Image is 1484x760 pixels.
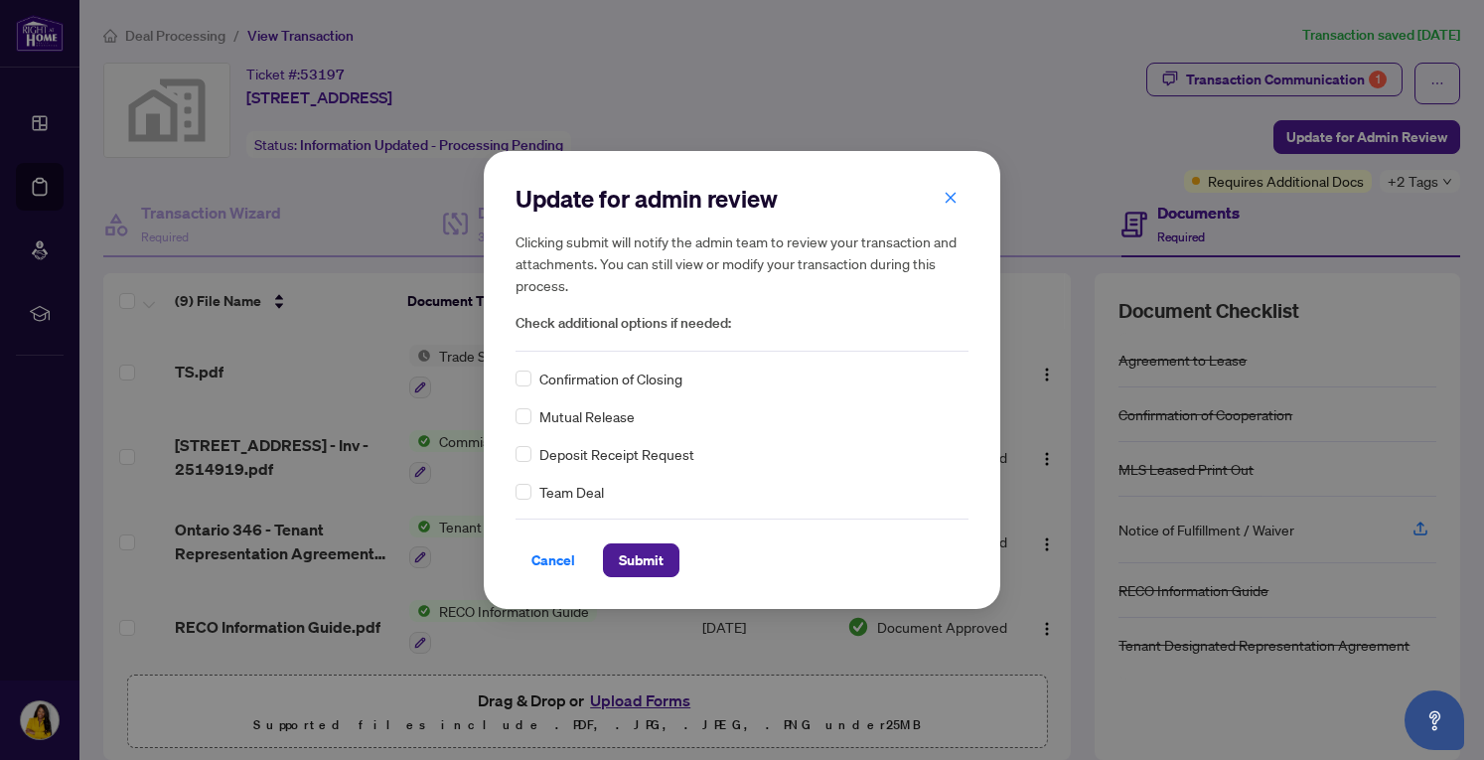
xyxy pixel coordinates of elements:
span: Mutual Release [539,405,635,427]
button: Cancel [516,543,591,577]
button: Submit [603,543,679,577]
button: Open asap [1405,690,1464,750]
span: Check additional options if needed: [516,312,968,335]
span: Confirmation of Closing [539,368,682,389]
span: Cancel [531,544,575,576]
h2: Update for admin review [516,183,968,215]
span: close [944,191,958,205]
span: Submit [619,544,664,576]
h5: Clicking submit will notify the admin team to review your transaction and attachments. You can st... [516,230,968,296]
span: Team Deal [539,481,604,503]
span: Deposit Receipt Request [539,443,694,465]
